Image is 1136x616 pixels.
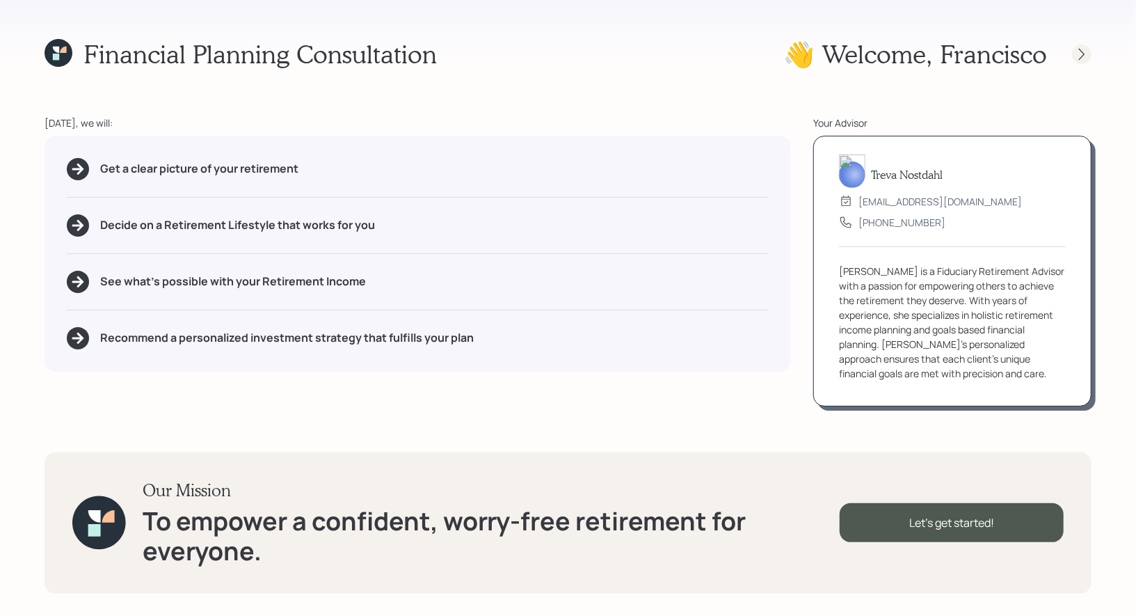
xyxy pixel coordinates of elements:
[83,39,437,69] h1: Financial Planning Consultation
[858,215,945,230] div: [PHONE_NUMBER]
[783,39,1047,69] h1: 👋 Welcome , Francisco
[45,116,791,130] div: [DATE], we will:
[100,275,366,288] h5: See what's possible with your Retirement Income
[839,155,865,188] img: treva-nostdahl-headshot.png
[100,331,474,345] h5: Recommend a personalized investment strategy that fulfills your plan
[858,194,1022,209] div: [EMAIL_ADDRESS][DOMAIN_NAME]
[143,506,840,566] h1: To empower a confident, worry-free retirement for everyone.
[840,503,1064,542] div: Let's get started!
[100,162,298,175] h5: Get a clear picture of your retirement
[839,264,1066,381] div: [PERSON_NAME] is a Fiduciary Retirement Advisor with a passion for empowering others to achieve t...
[871,168,943,181] h5: Treva Nostdahl
[813,116,1091,130] div: Your Advisor
[100,219,375,232] h5: Decide on a Retirement Lifestyle that works for you
[143,480,840,500] h3: Our Mission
